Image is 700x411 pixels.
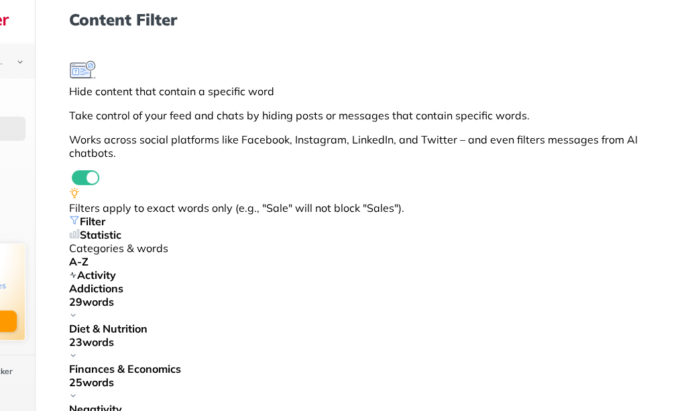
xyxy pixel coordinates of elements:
b: Activity [77,268,116,282]
img: Activity [69,271,77,279]
b: Filter [80,215,105,228]
p: Take control of your feed and chats by hiding posts or messages that contain specific words. [69,109,667,122]
img: Filter [69,215,80,225]
div: Hide content that contain a specific word [69,84,667,98]
b: 29 words [69,295,114,308]
b: Statistic [80,228,121,241]
b: Diet & Nutrition [69,322,148,335]
img: Statistic [69,228,80,239]
div: Categories & words [69,241,667,255]
h1: Content Filter [69,11,667,28]
img: chevron-bottom-black.svg [12,55,28,69]
b: 25 words [69,375,114,389]
b: Addictions [69,282,123,295]
div: Filters apply to exact words only (e.g., "Sale" will not block "Sales"). [69,201,667,215]
p: Works across social platforms like Facebook, Instagram, LinkedIn, and Twitter – and even filters ... [69,133,667,160]
b: Finances & Economics [69,362,181,375]
b: 23 words [69,335,114,349]
b: A-Z [69,255,89,268]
